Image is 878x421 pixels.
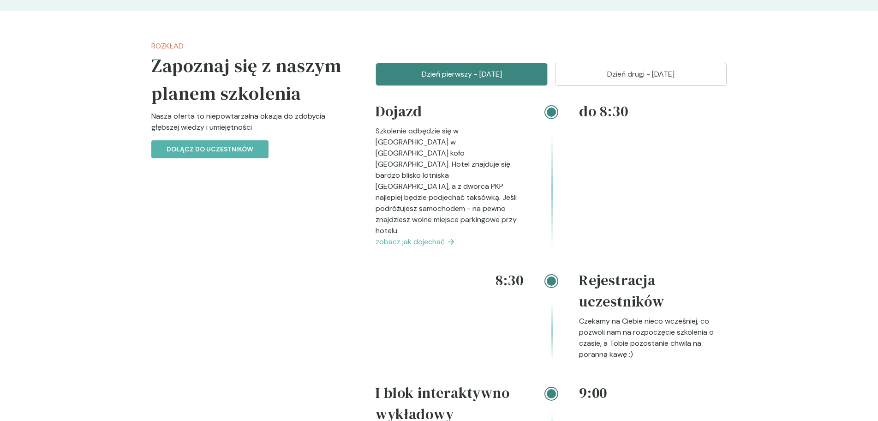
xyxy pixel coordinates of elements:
[151,140,269,158] button: Dołącz do uczestników
[376,270,524,291] h4: 8:30
[376,101,524,126] h4: Dojazd
[579,270,727,316] h4: Rejestracja uczestników
[376,236,445,247] span: zobacz jak dojechać
[376,236,524,247] a: zobacz jak dojechać
[579,101,727,122] h4: do 8:30
[376,126,524,236] p: Szkolenie odbędzie się w [GEOGRAPHIC_DATA] w [GEOGRAPHIC_DATA] koło [GEOGRAPHIC_DATA]. Hotel znaj...
[151,52,346,107] h5: Zapoznaj się z naszym planem szkolenia
[567,69,716,80] p: Dzień drugi - [DATE]
[387,69,536,80] p: Dzień pierwszy - [DATE]
[579,382,727,403] h4: 9:00
[151,41,346,52] p: Rozkład
[555,63,727,86] button: Dzień drugi - [DATE]
[167,144,253,154] p: Dołącz do uczestników
[579,316,727,360] p: Czekamy na Ciebie nieco wcześniej, co pozwoli nam na rozpoczęcie szkolenia o czasie, a Tobie pozo...
[151,144,269,154] a: Dołącz do uczestników
[376,63,548,86] button: Dzień pierwszy - [DATE]
[151,111,346,140] p: Nasza oferta to niepowtarzalna okazja do zdobycia głębszej wiedzy i umiejętności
